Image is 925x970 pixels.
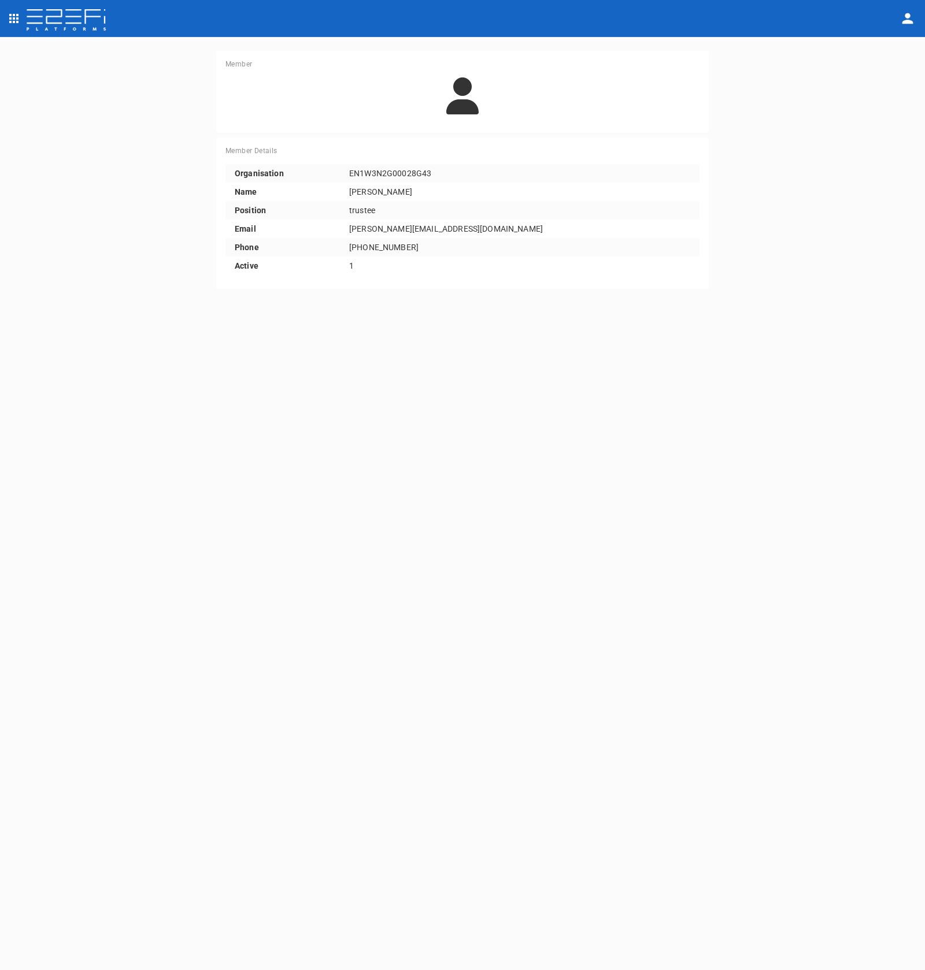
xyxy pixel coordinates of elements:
span: Member Details [225,147,277,155]
p: Phone [235,241,331,253]
td: [PERSON_NAME][EMAIL_ADDRESS][DOMAIN_NAME] [340,220,700,238]
p: Email [235,223,331,235]
td: [PERSON_NAME] [340,183,700,201]
p: Name [235,186,331,198]
p: Active [235,260,331,272]
td: trustee [340,201,700,220]
td: 1 [340,257,700,275]
td: EN1W3N2G00028G43 [340,164,700,183]
p: Position [235,205,331,216]
td: [PHONE_NUMBER] [340,238,700,257]
p: Organisation [235,168,331,179]
span: Member [225,60,252,68]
